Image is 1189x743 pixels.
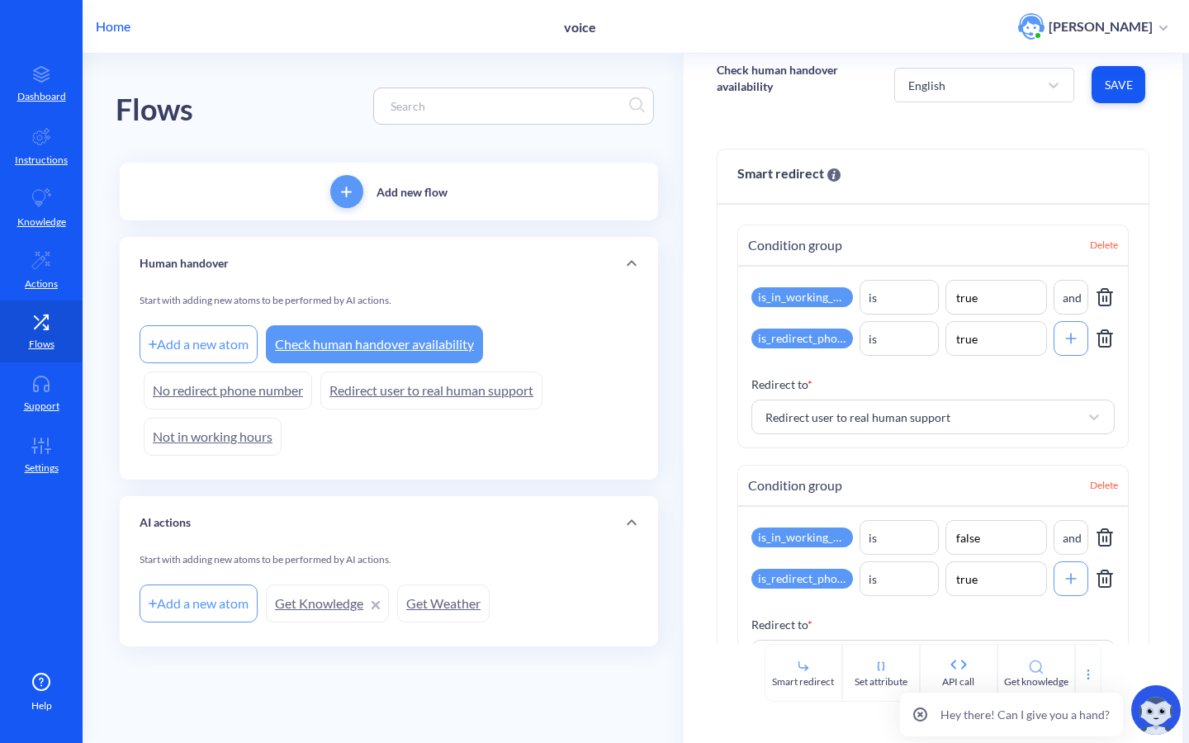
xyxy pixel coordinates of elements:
[772,674,834,689] div: Smart redirect
[266,584,389,622] a: Get Knowledge
[140,584,258,622] div: Add a new atom
[1105,77,1133,93] span: Save
[751,329,853,348] div: is_redirect_phone_number_provided
[140,255,229,272] p: Human handover
[29,337,54,352] p: Flows
[945,561,1047,596] input: Value
[140,552,638,580] div: Start with adding new atoms to be performed by AI actions.
[1049,17,1153,35] p: [PERSON_NAME]
[140,514,191,532] p: AI actions
[908,76,945,93] div: English
[144,371,312,409] a: No redirect phone number
[330,175,363,208] button: add
[1092,66,1146,103] button: Save
[945,280,1047,315] input: Value
[945,321,1047,356] input: Value
[266,325,483,363] a: Check human handover availability
[945,520,1047,555] input: Value
[1010,12,1176,41] button: user photo[PERSON_NAME]
[320,371,542,409] a: Redirect user to real human support
[737,163,841,183] span: Smart redirect
[144,418,282,456] a: Not in working hours
[116,87,193,134] div: Flows
[96,17,130,36] p: Home
[751,376,1116,393] p: Redirect to
[120,237,658,290] div: Human handover
[1090,238,1118,253] span: Delete
[717,62,895,95] p: Check human handover availability
[1018,13,1045,40] img: user photo
[765,409,950,426] div: Redirect user to real human support
[120,496,658,549] div: AI actions
[869,330,877,348] div: is
[751,569,853,589] div: is_redirect_phone_number_provided
[942,674,974,689] div: API call
[869,570,877,588] div: is
[377,183,448,201] p: Add new flow
[17,215,66,230] p: Knowledge
[1004,674,1068,689] div: Get knowledge
[31,698,52,713] span: Help
[25,461,59,476] p: Settings
[1090,478,1118,493] span: Delete
[24,399,59,414] p: Support
[564,19,596,35] p: voice
[869,529,877,547] div: is
[751,287,853,307] div: is_in_working_hours
[855,674,907,689] div: Set attribute
[140,325,258,363] div: Add a new atom
[1131,685,1181,735] img: copilot-icon.svg
[140,293,638,321] div: Start with adding new atoms to be performed by AI actions.
[1063,289,1082,306] div: and
[748,476,842,495] span: Condition group
[15,153,68,168] p: Instructions
[382,97,629,116] input: Search
[397,584,490,622] a: Get Weather
[751,616,1116,633] p: Redirect to
[17,89,66,104] p: Dashboard
[1063,529,1082,547] div: and
[748,235,842,255] span: Condition group
[869,289,877,306] div: is
[940,706,1110,723] p: Hey there! Can I give you a hand?
[751,528,853,547] div: is_in_working_hours
[25,277,58,291] p: Actions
